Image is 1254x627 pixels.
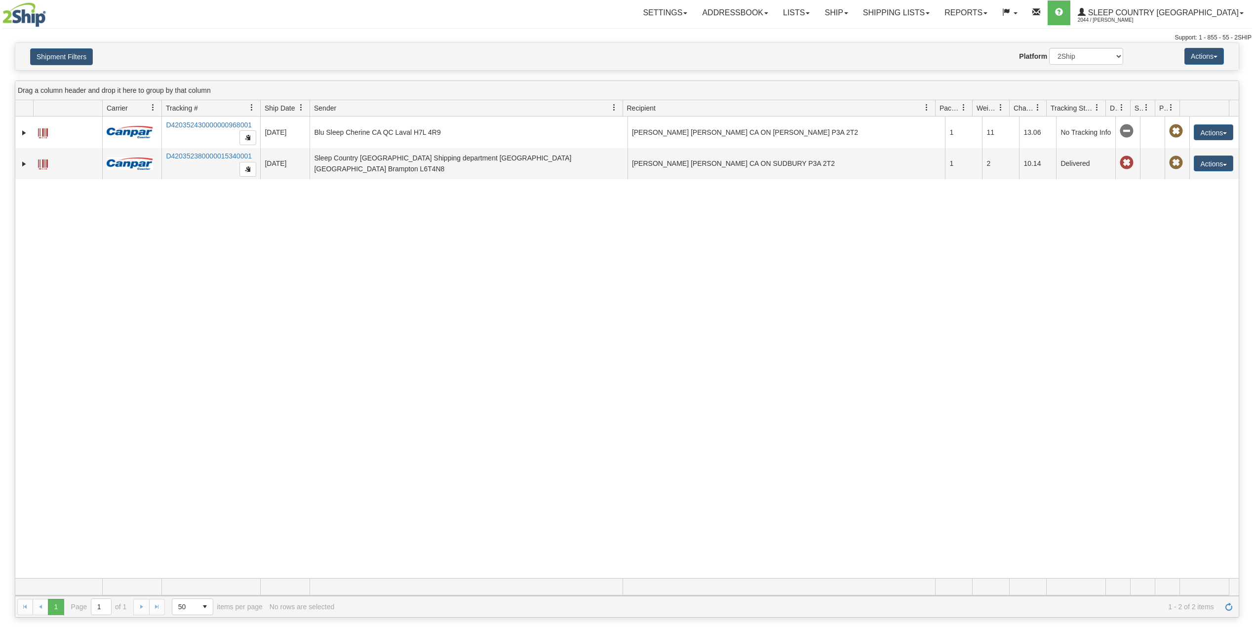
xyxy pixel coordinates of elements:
span: Page of 1 [71,598,127,615]
span: Sender [314,103,336,113]
button: Copy to clipboard [239,130,256,145]
a: Ship Date filter column settings [293,99,310,116]
span: Weight [977,103,997,113]
a: Ship [817,0,855,25]
a: Sleep Country [GEOGRAPHIC_DATA] 2044 / [PERSON_NAME] [1070,0,1251,25]
span: 2044 / [PERSON_NAME] [1078,15,1152,25]
input: Page 1 [91,599,111,615]
span: Tracking # [166,103,198,113]
a: Expand [19,128,29,138]
iframe: chat widget [1231,263,1253,364]
a: Label [38,155,48,171]
td: [DATE] [260,148,310,180]
td: 1 [945,148,982,180]
a: Refresh [1221,599,1237,615]
a: D420352430000000968001 [166,121,252,129]
a: Pickup Status filter column settings [1163,99,1179,116]
a: Sender filter column settings [606,99,623,116]
span: Carrier [107,103,128,113]
a: Carrier filter column settings [145,99,161,116]
a: Delivery Status filter column settings [1113,99,1130,116]
span: Pickup Status [1159,103,1168,113]
button: Actions [1184,48,1224,65]
td: [PERSON_NAME] [PERSON_NAME] CA ON [PERSON_NAME] P3A 2T2 [627,117,945,148]
a: Addressbook [695,0,776,25]
a: Tracking Status filter column settings [1089,99,1105,116]
td: Blu Sleep Cherine CA QC Laval H7L 4R9 [310,117,627,148]
span: Tracking Status [1051,103,1094,113]
span: Shipment Issues [1135,103,1143,113]
td: 1 [945,117,982,148]
span: Page sizes drop down [172,598,213,615]
a: Expand [19,159,29,169]
td: [PERSON_NAME] [PERSON_NAME] CA ON SUDBURY P3A 2T2 [627,148,945,180]
a: Shipment Issues filter column settings [1138,99,1155,116]
span: Charge [1014,103,1034,113]
a: Label [38,124,48,140]
img: 14 - Canpar [107,157,153,170]
button: Actions [1194,156,1233,171]
span: select [197,599,213,615]
a: Lists [776,0,817,25]
a: Recipient filter column settings [918,99,935,116]
div: Support: 1 - 855 - 55 - 2SHIP [2,34,1252,42]
td: 11 [982,117,1019,148]
span: Ship Date [265,103,295,113]
span: Pickup Not Assigned [1169,156,1183,170]
td: [DATE] [260,117,310,148]
button: Shipment Filters [30,48,93,65]
td: 10.14 [1019,148,1056,180]
span: 1 - 2 of 2 items [341,603,1214,611]
a: Settings [635,0,695,25]
span: Sleep Country [GEOGRAPHIC_DATA] [1086,8,1239,17]
td: 13.06 [1019,117,1056,148]
span: Page 1 [48,599,64,615]
span: Delivery Status [1110,103,1118,113]
button: Copy to clipboard [239,162,256,177]
span: Pickup Not Assigned [1169,124,1183,138]
div: No rows are selected [270,603,335,611]
div: grid grouping header [15,81,1239,100]
span: Packages [940,103,960,113]
a: Charge filter column settings [1029,99,1046,116]
a: Packages filter column settings [955,99,972,116]
img: logo2044.jpg [2,2,46,27]
a: D420352380000015340001 [166,152,252,160]
span: Late [1120,156,1134,170]
td: Delivered [1056,148,1115,180]
span: items per page [172,598,263,615]
a: Weight filter column settings [992,99,1009,116]
td: Sleep Country [GEOGRAPHIC_DATA] Shipping department [GEOGRAPHIC_DATA] [GEOGRAPHIC_DATA] Brampton ... [310,148,627,180]
td: 2 [982,148,1019,180]
a: Tracking # filter column settings [243,99,260,116]
img: 14 - Canpar [107,126,153,138]
label: Platform [1019,51,1047,61]
a: Reports [937,0,995,25]
span: 50 [178,602,191,612]
span: No Tracking Info [1120,124,1134,138]
td: No Tracking Info [1056,117,1115,148]
span: Recipient [627,103,656,113]
a: Shipping lists [856,0,937,25]
button: Actions [1194,124,1233,140]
